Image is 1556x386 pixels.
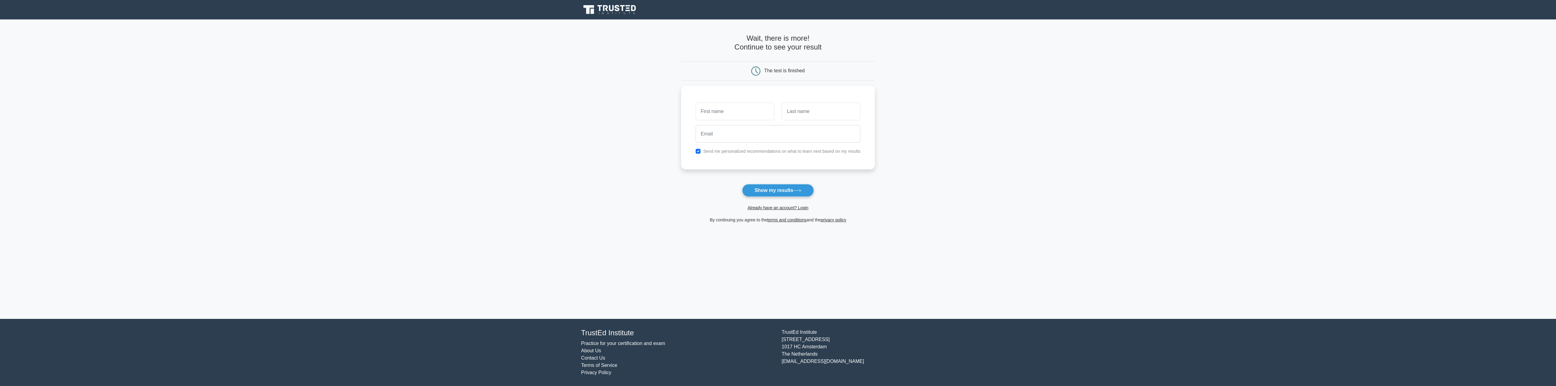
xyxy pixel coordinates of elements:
label: Send me personalized recommendations on what to learn next based on my results [703,149,861,154]
a: Practice for your certification and exam [581,341,665,346]
a: About Us [581,348,601,353]
input: Email [696,125,861,143]
h4: Wait, there is more! Continue to see your result [681,34,875,52]
a: Already have an account? Login [748,205,808,210]
div: TrustEd Institute [STREET_ADDRESS] 1017 HC Amsterdam The Netherlands [EMAIL_ADDRESS][DOMAIN_NAME] [778,329,979,376]
a: terms and conditions [767,217,807,222]
button: Show my results [742,184,814,197]
h4: TrustEd Institute [581,329,774,337]
input: First name [696,103,774,120]
input: Last name [782,103,860,120]
a: Privacy Policy [581,370,611,375]
a: privacy policy [821,217,846,222]
div: By continuing you agree to the and the [677,216,879,224]
div: The test is finished [764,68,805,73]
a: Terms of Service [581,363,617,368]
a: Contact Us [581,355,605,360]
